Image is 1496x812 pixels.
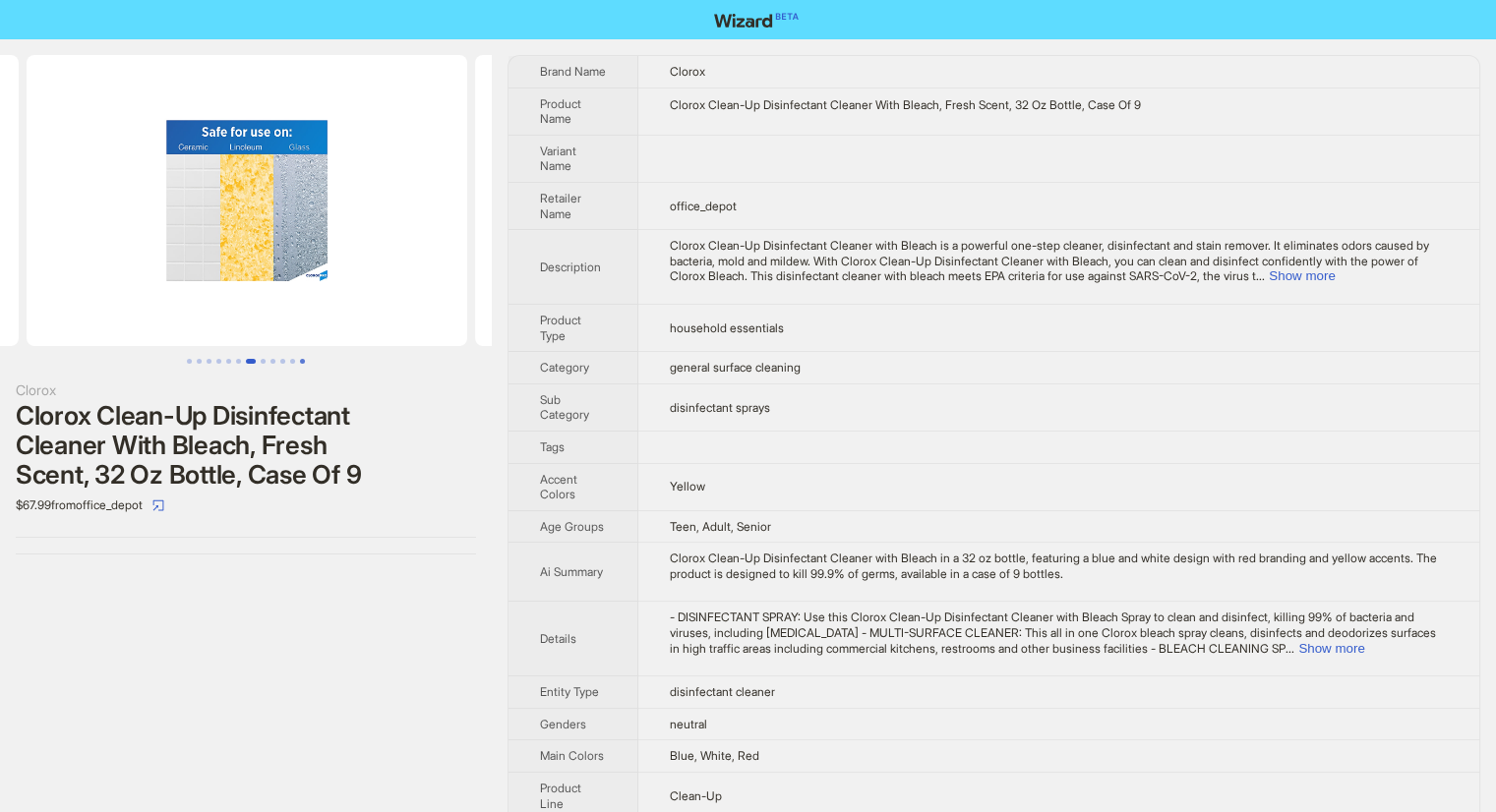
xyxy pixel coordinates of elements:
span: Clean-Up [670,788,722,803]
img: Clorox Clean-Up Disinfectant Cleaner With Bleach, Fresh Scent, 32 Oz Bottle, Case Of 9 image 8 [475,55,916,346]
div: Clorox Clean-Up Disinfectant Cleaner with Bleach is a powerful one-step cleaner, disinfectant and... [670,238,1448,284]
button: Go to slide 4 [216,359,221,364]
div: - DISINFECTANT SPRAY: Use this Clorox Clean-Up Disinfectant Cleaner with Bleach Spray to clean an... [670,609,1448,656]
span: Entity Type [540,684,599,699]
span: neutral [670,717,707,731]
span: Tags [540,439,565,454]
button: Go to slide 3 [207,359,211,364]
button: Go to slide 1 [187,359,192,364]
button: Go to slide 10 [280,359,285,364]
span: Genders [540,717,586,731]
div: Clorox Clean-Up Disinfectant Cleaner With Bleach, Fresh Scent, 32 Oz Bottle, Case Of 9 [16,401,476,490]
span: Clorox Clean-Up Disinfectant Cleaner with Bleach is a powerful one-step cleaner, disinfectant and... [670,238,1429,283]
span: Product Type [540,313,581,343]
span: Ai Summary [540,564,603,579]
div: $67.99 from office_depot [16,490,476,521]
span: select [152,499,164,511]
img: Clorox Clean-Up Disinfectant Cleaner With Bleach, Fresh Scent, 32 Oz Bottle, Case Of 9 image 7 [27,55,467,346]
button: Go to slide 9 [270,359,275,364]
span: Teen, Adult, Senior [670,519,771,534]
div: Clorox Clean-Up Disinfectant Cleaner with Bleach in a 32 oz bottle, featuring a blue and white de... [670,551,1448,581]
button: Go to slide 11 [290,359,295,364]
button: Go to slide 8 [261,359,266,364]
span: Yellow [670,479,705,493]
span: disinfectant sprays [670,400,770,415]
span: Variant Name [540,144,576,174]
span: Details [540,631,576,646]
span: Product Line [540,781,581,811]
span: - DISINFECTANT SPRAY: Use this Clorox Clean-Up Disinfectant Cleaner with Bleach Spray to clean an... [670,609,1436,655]
button: Go to slide 6 [236,359,241,364]
span: general surface cleaning [670,360,801,375]
span: Clorox [670,64,705,79]
span: Sub Category [540,392,589,423]
span: Age Groups [540,519,604,534]
span: Product Name [540,96,581,127]
button: Go to slide 2 [197,359,202,364]
div: Clorox Clean-Up Disinfectant Cleaner With Bleach, Fresh Scent, 32 Oz Bottle, Case Of 9 [670,97,1448,113]
span: ... [1286,641,1294,656]
span: disinfectant cleaner [670,684,775,699]
button: Go to slide 5 [226,359,231,364]
span: Retailer Name [540,191,581,221]
span: ... [1256,268,1265,283]
button: Expand [1298,641,1364,656]
span: Category [540,360,589,375]
span: Description [540,260,601,274]
span: Blue, White, Red [670,748,759,763]
div: Clorox [16,379,476,401]
button: Go to slide 12 [300,359,305,364]
span: Brand Name [540,64,606,79]
span: Accent Colors [540,472,577,502]
button: Expand [1269,268,1335,283]
span: office_depot [670,199,737,213]
span: household essentials [670,320,784,335]
span: Main Colors [540,748,604,763]
button: Go to slide 7 [246,359,256,364]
